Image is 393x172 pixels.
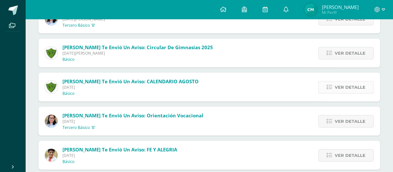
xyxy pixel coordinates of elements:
[62,119,203,124] span: [DATE]
[45,81,58,94] img: c7e4502288b633c389763cda5c4117dc.png
[335,115,365,127] span: Ver detalle
[62,57,75,62] p: Básico
[45,115,58,128] img: 97352d74acb6d1632be8541beff41410.png
[62,50,213,56] span: [DATE][PERSON_NAME]
[335,149,365,161] span: Ver detalle
[62,146,177,153] span: [PERSON_NAME] te envió un aviso: FE Y ALEGRIA
[45,47,58,59] img: 6f5ff69043559128dc4baf9e9c0f15a0.png
[45,149,58,162] img: 8c25098e46f472d81d7a7f42bcd8a29a.png
[62,125,95,130] p: Tercero Básico 'B'
[62,44,213,50] span: [PERSON_NAME] te envió un aviso: Circular de Gimnasias 2025
[62,78,199,85] span: [PERSON_NAME] te envió un aviso: CALENDARIO AGOSTO
[335,81,365,93] span: Ver detalle
[62,112,203,119] span: [PERSON_NAME] te envió un aviso: Orientación Vocacional
[62,85,199,90] span: [DATE]
[62,91,75,96] p: Básico
[304,3,317,16] img: 5e8fb905cc6aa46706d5e7d96f398eea.png
[322,10,359,15] span: Mi Perfil
[62,23,95,28] p: Tercero Básico 'B'
[322,4,359,10] span: [PERSON_NAME]
[335,47,365,59] span: Ver detalle
[62,153,177,158] span: [DATE]
[62,159,75,164] p: Básico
